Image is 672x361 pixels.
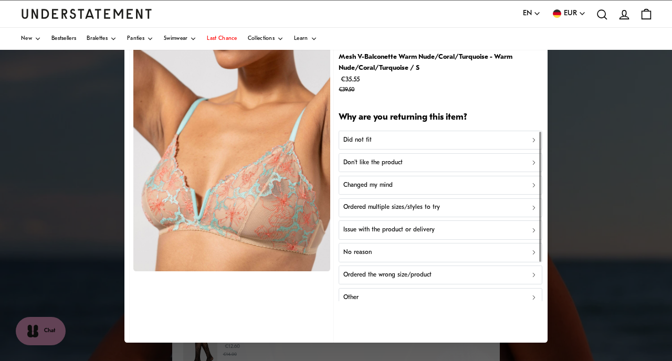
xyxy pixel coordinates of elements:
[343,135,372,145] p: Did not fit
[523,8,541,19] button: EN
[207,28,237,50] a: Last Chance
[339,176,542,195] button: Changed my mind
[339,51,542,74] p: Mesh V-Balconette Warm Nude/Coral/Turquoise - Warm Nude/Coral/Turquoise / S
[339,243,542,262] button: No reason
[21,28,41,50] a: New
[21,9,152,18] a: Understatement Homepage
[343,270,432,280] p: Ordered the wrong size/product
[564,8,577,19] span: EUR
[164,36,187,41] span: Swimwear
[51,28,76,50] a: Bestsellers
[127,28,153,50] a: Panties
[523,8,532,19] span: EN
[21,36,32,41] span: New
[133,27,330,271] img: 79_c9301c0e-bcf8-4eb5-b920-f22376785020.jpg
[339,266,542,284] button: Ordered the wrong size/product
[339,112,542,124] h2: Why are you returning this item?
[343,158,403,168] p: Don't like the product
[339,288,542,307] button: Other
[551,8,586,19] button: EUR
[339,87,354,93] strike: €39.50
[339,198,542,217] button: Ordered multiple sizes/styles to try
[343,226,435,236] p: Issue with the product or delivery
[164,28,196,50] a: Swimwear
[294,36,308,41] span: Learn
[51,36,76,41] span: Bestsellers
[343,293,359,303] p: Other
[248,28,283,50] a: Collections
[87,28,117,50] a: Bralettes
[343,181,393,190] p: Changed my mind
[343,203,440,213] p: Ordered multiple sizes/styles to try
[127,36,144,41] span: Panties
[294,28,317,50] a: Learn
[339,131,542,150] button: Did not fit
[207,36,237,41] span: Last Chance
[339,153,542,172] button: Don't like the product
[87,36,108,41] span: Bralettes
[343,248,372,258] p: No reason
[248,36,275,41] span: Collections
[339,221,542,240] button: Issue with the product or delivery
[339,75,542,95] p: €35.55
